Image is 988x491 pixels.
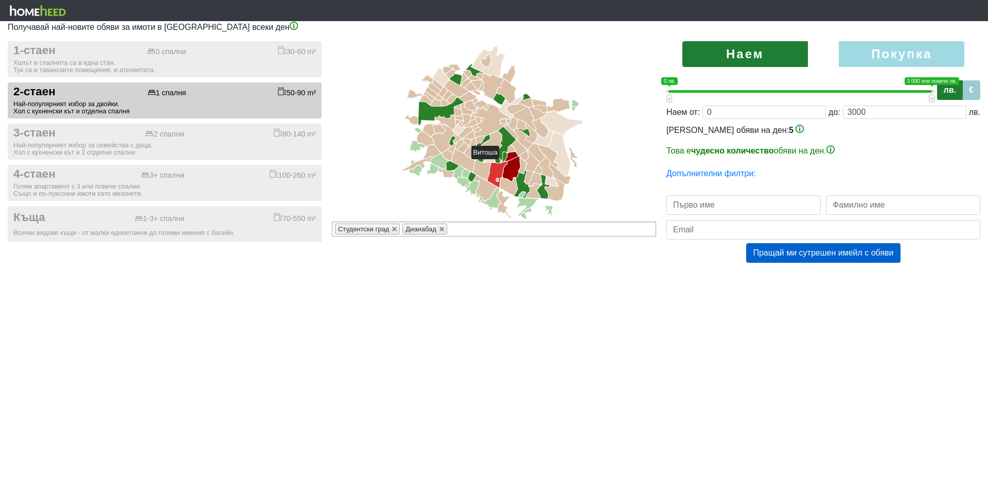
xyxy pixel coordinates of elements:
[278,46,316,56] div: 30-60 m²
[274,213,316,223] div: 70-550 m²
[147,47,186,56] div: 0 спални
[13,59,316,74] div: Холът и спалнята са в една стая. Тук са и таванските помещения, и ателиетата.
[666,106,700,118] div: Наем от:
[828,106,840,118] div: до:
[13,167,56,181] span: 4-стаен
[666,169,756,178] a: Допълнителни филтри:
[290,22,298,30] img: info-3.png
[789,126,793,134] span: 5
[8,21,980,33] p: Получавай най-новите обяви за имоти в [GEOGRAPHIC_DATA] всеки ден
[746,243,900,263] button: Пращай ми сутрешен имейл с обяви
[145,130,184,139] div: 2 спални
[666,124,980,157] div: [PERSON_NAME] обяви на ден:
[8,41,322,77] button: 1-стаен 0 спални 30-60 m² Холът и спалнята са в една стая.Тук са и таванските помещения, и ателие...
[826,145,835,154] img: info-3.png
[270,170,316,180] div: 100-260 m²
[13,211,45,225] span: Къща
[905,77,959,85] span: 3 000 или повече лв.
[338,225,389,233] span: Студентски град
[839,41,964,67] label: Покупка
[141,171,184,180] div: 3+ спални
[8,165,322,201] button: 4-стаен 3+ спални 100-260 m² Голям апартамент с 3 или повече спални.Също и по-луксозни имоти като...
[274,128,316,139] div: 80-140 m²
[8,124,322,160] button: 3-стаен 2 спални 80-140 m² Най-популярният избор за семейства с деца.Хол с кухненски кът и 2 отде...
[661,77,678,85] span: 0 лв.
[666,220,980,240] input: Email
[796,125,804,133] img: info-3.png
[13,183,316,197] div: Голям апартамент с 3 или повече спални. Също и по-луксозни имоти като мезонети.
[666,195,821,215] input: Първо име
[405,225,436,233] span: Дианабад
[962,80,980,100] label: €
[13,126,56,140] span: 3-стаен
[135,214,185,223] div: 1-3+ спални
[278,87,316,97] div: 50-90 m²
[13,85,56,99] span: 2-стаен
[13,229,316,236] div: Всички видове къщи - от малки едноетажни до големи имения с басейн.
[8,82,322,118] button: 2-стаен 1 спалня 50-90 m² Най-популярният избор за двойки.Хол с кухненски кът и отделна спалня
[937,80,963,100] label: лв.
[969,106,980,118] div: лв.
[666,145,980,157] p: Това е обяви на ден.
[8,206,322,242] button: Къща 1-3+ спални 70-550 m² Всички видове къщи - от малки едноетажни до големи имения с басейн.
[148,89,186,97] div: 1 спалня
[13,142,316,156] div: Най-популярният избор за семейства с деца. Хол с кухненски кът и 2 отделни спални
[682,41,808,67] label: Наем
[826,195,980,215] input: Фамилно име
[691,146,774,155] b: чудесно количество
[13,100,316,115] div: Най-популярният избор за двойки. Хол с кухненски кът и отделна спалня
[13,44,56,58] span: 1-стаен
